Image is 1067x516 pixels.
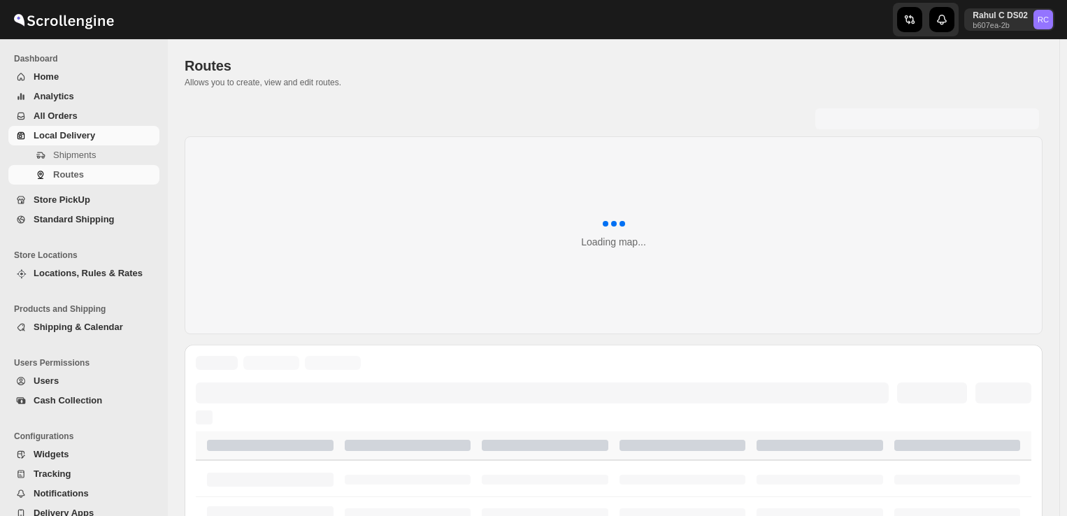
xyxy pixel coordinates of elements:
[8,87,159,106] button: Analytics
[8,371,159,391] button: Users
[8,464,159,484] button: Tracking
[14,53,161,64] span: Dashboard
[581,235,646,249] div: Loading map...
[8,145,159,165] button: Shipments
[8,67,159,87] button: Home
[34,91,74,101] span: Analytics
[8,484,159,503] button: Notifications
[185,77,1043,88] p: Allows you to create, view and edit routes.
[8,264,159,283] button: Locations, Rules & Rates
[8,445,159,464] button: Widgets
[973,10,1028,21] p: Rahul C DS02
[34,375,59,386] span: Users
[34,395,102,406] span: Cash Collection
[185,58,231,73] span: Routes
[1033,10,1053,29] span: Rahul C DS02
[34,468,71,479] span: Tracking
[14,303,161,315] span: Products and Shipping
[964,8,1054,31] button: User menu
[11,2,116,37] img: ScrollEngine
[53,150,96,160] span: Shipments
[8,165,159,185] button: Routes
[8,391,159,410] button: Cash Collection
[34,322,123,332] span: Shipping & Calendar
[34,268,143,278] span: Locations, Rules & Rates
[14,250,161,261] span: Store Locations
[34,130,95,141] span: Local Delivery
[1038,15,1049,24] text: RC
[34,194,90,205] span: Store PickUp
[14,357,161,368] span: Users Permissions
[973,21,1028,29] p: b607ea-2b
[34,214,115,224] span: Standard Shipping
[8,317,159,337] button: Shipping & Calendar
[53,169,84,180] span: Routes
[34,449,69,459] span: Widgets
[34,110,78,121] span: All Orders
[34,488,89,499] span: Notifications
[34,71,59,82] span: Home
[14,431,161,442] span: Configurations
[8,106,159,126] button: All Orders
